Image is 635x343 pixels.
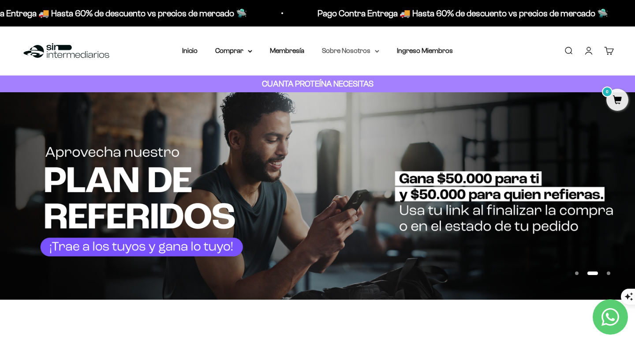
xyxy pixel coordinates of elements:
[602,87,613,97] mark: 0
[606,96,628,106] a: 0
[262,79,374,88] strong: CUANTA PROTEÍNA NECESITAS
[322,45,379,57] summary: Sobre Nosotros
[397,47,453,54] a: Ingreso Miembros
[270,47,304,54] a: Membresía
[279,6,570,20] p: Pago Contra Entrega 🚚 Hasta 60% de descuento vs precios de mercado 🛸
[182,47,198,54] a: Inicio
[215,45,252,57] summary: Comprar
